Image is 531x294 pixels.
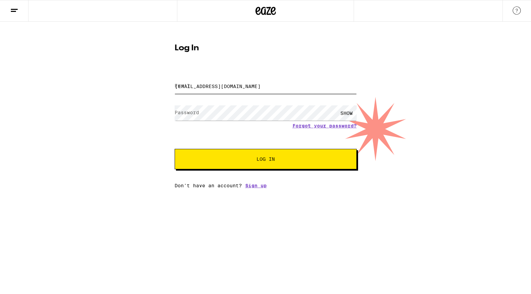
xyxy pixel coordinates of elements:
div: Don't have an account? [175,183,357,188]
input: Email [175,79,357,94]
label: Password [175,110,199,115]
a: Forgot your password? [293,123,357,128]
label: Email [175,83,190,88]
span: Log In [256,157,275,161]
span: Hi. Need any help? [4,5,49,10]
div: SHOW [336,105,357,121]
h1: Log In [175,44,357,52]
a: Sign up [245,183,267,188]
button: Log In [175,149,357,169]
